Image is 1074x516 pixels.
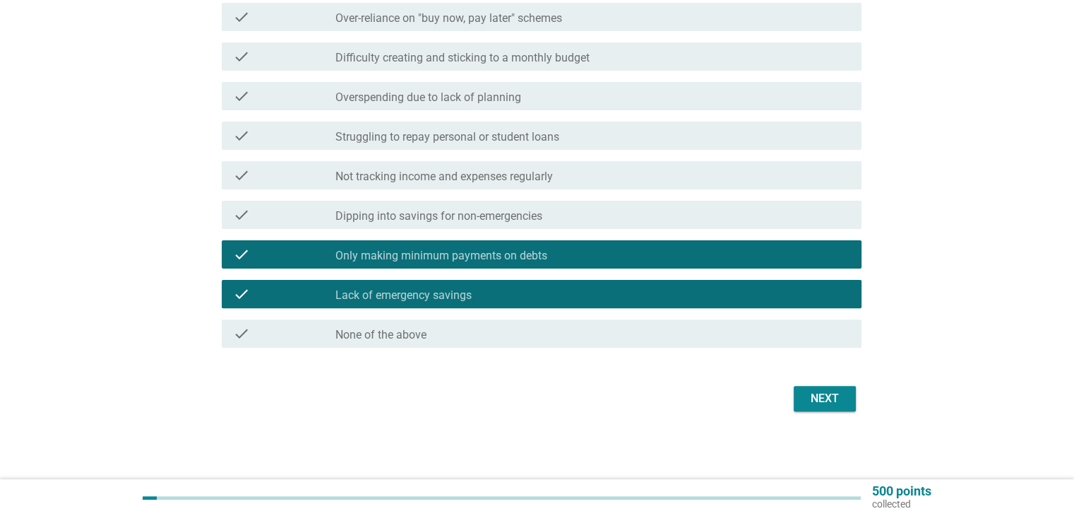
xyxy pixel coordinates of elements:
[805,390,845,407] div: Next
[233,48,250,65] i: check
[335,11,562,25] label: Over-reliance on "buy now, pay later" schemes
[233,246,250,263] i: check
[233,325,250,342] i: check
[233,206,250,223] i: check
[872,485,931,498] p: 500 points
[335,170,553,184] label: Not tracking income and expenses regularly
[233,286,250,303] i: check
[335,209,542,223] label: Dipping into savings for non-emergencies
[794,386,856,411] button: Next
[335,288,472,303] label: Lack of emergency savings
[233,8,250,25] i: check
[335,51,590,65] label: Difficulty creating and sticking to a monthly budget
[233,88,250,105] i: check
[335,130,559,144] label: Struggling to repay personal or student loans
[335,249,547,263] label: Only making minimum payments on debts
[233,127,250,144] i: check
[872,498,931,510] p: collected
[335,90,521,105] label: Overspending due to lack of planning
[335,328,426,342] label: None of the above
[233,167,250,184] i: check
